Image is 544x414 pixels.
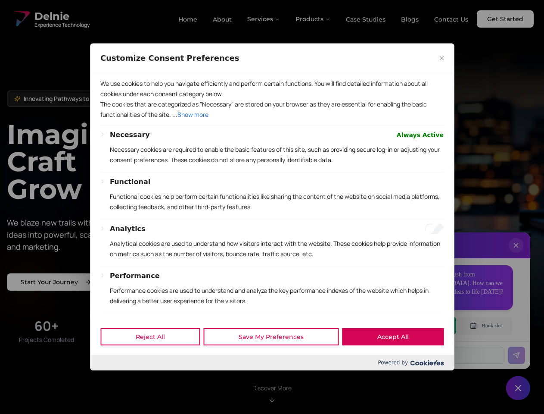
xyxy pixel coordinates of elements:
[425,224,444,234] input: Enable Analytics
[439,56,444,60] img: Close
[110,191,444,212] p: Functional cookies help perform certain functionalities like sharing the content of the website o...
[397,130,444,140] span: Always Active
[177,110,208,120] button: Show more
[90,355,454,370] div: Powered by
[100,328,200,345] button: Reject All
[100,78,444,99] p: We use cookies to help you navigate efficiently and perform certain functions. You will find deta...
[100,99,444,120] p: The cookies that are categorized as "Necessary" are stored on your browser as they are essential ...
[100,53,239,63] span: Customize Consent Preferences
[410,360,444,366] img: Cookieyes logo
[203,328,339,345] button: Save My Preferences
[110,271,160,281] button: Performance
[110,177,150,187] button: Functional
[110,238,444,259] p: Analytical cookies are used to understand how visitors interact with the website. These cookies h...
[110,130,150,140] button: Necessary
[110,144,444,165] p: Necessary cookies are required to enable the basic features of this site, such as providing secur...
[110,224,146,234] button: Analytics
[342,328,444,345] button: Accept All
[110,285,444,306] p: Performance cookies are used to understand and analyze the key performance indexes of the website...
